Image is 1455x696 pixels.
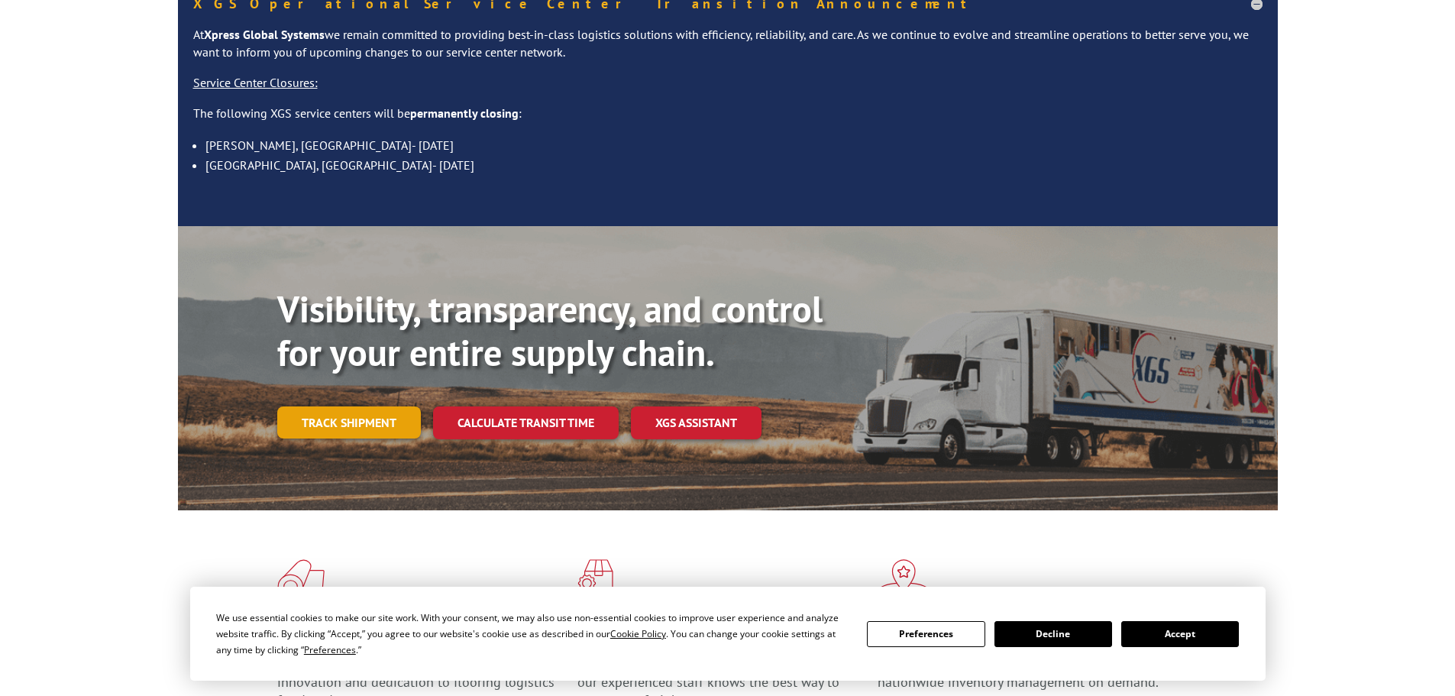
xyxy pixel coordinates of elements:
[190,587,1266,681] div: Cookie Consent Prompt
[277,406,421,439] a: Track shipment
[994,621,1112,647] button: Decline
[193,75,318,90] u: Service Center Closures:
[410,105,519,121] strong: permanently closing
[577,559,613,599] img: xgs-icon-focused-on-flooring-red
[433,406,619,439] a: Calculate transit time
[204,27,325,42] strong: Xpress Global Systems
[878,559,930,599] img: xgs-icon-flagship-distribution-model-red
[277,285,823,377] b: Visibility, transparency, and control for your entire supply chain.
[867,621,985,647] button: Preferences
[631,406,761,439] a: XGS ASSISTANT
[205,155,1263,175] li: [GEOGRAPHIC_DATA], [GEOGRAPHIC_DATA]- [DATE]
[193,105,1263,135] p: The following XGS service centers will be :
[610,627,666,640] span: Cookie Policy
[277,559,325,599] img: xgs-icon-total-supply-chain-intelligence-red
[193,26,1263,75] p: At we remain committed to providing best-in-class logistics solutions with efficiency, reliabilit...
[205,135,1263,155] li: [PERSON_NAME], [GEOGRAPHIC_DATA]- [DATE]
[216,610,849,658] div: We use essential cookies to make our site work. With your consent, we may also use non-essential ...
[1121,621,1239,647] button: Accept
[304,643,356,656] span: Preferences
